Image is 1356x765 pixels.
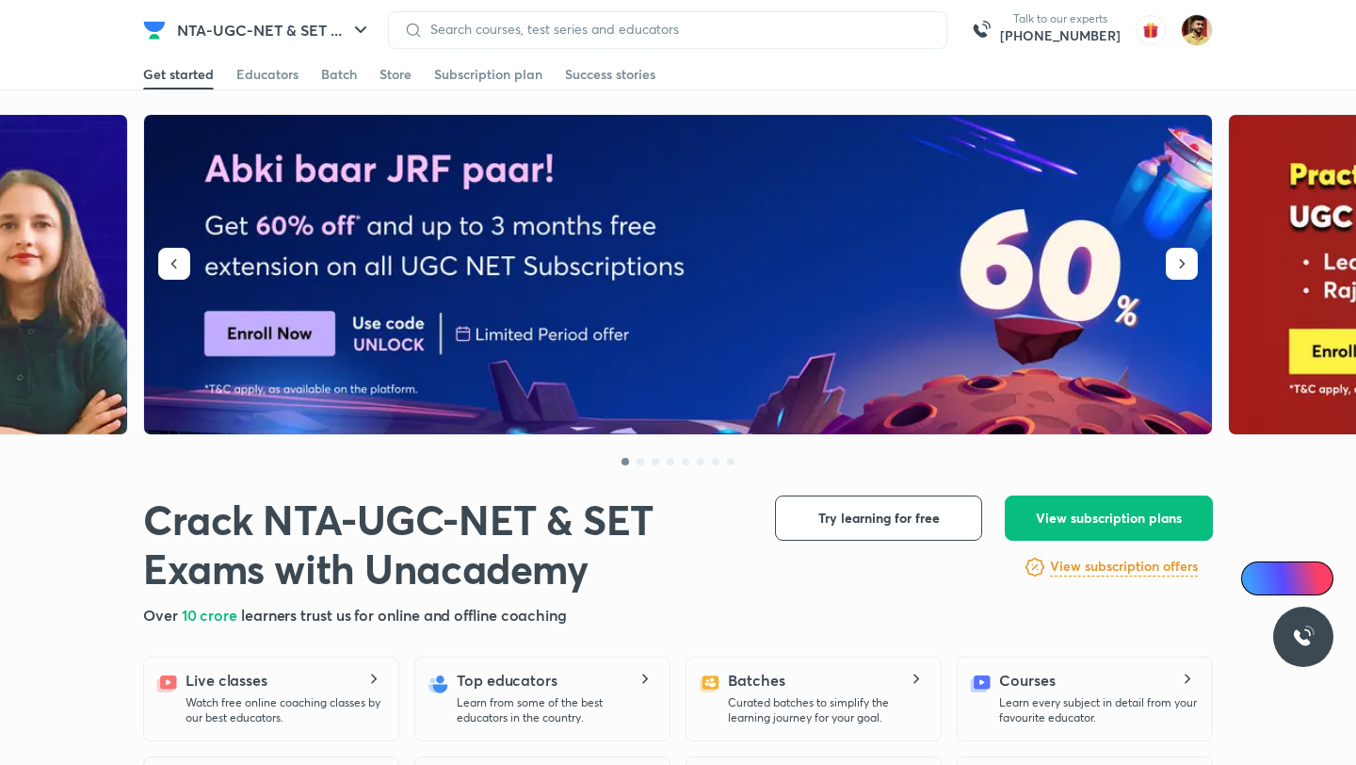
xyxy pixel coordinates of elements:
a: Subscription plan [434,59,542,90]
h5: Courses [999,669,1055,692]
img: Company Logo [143,19,166,41]
a: View subscription offers [1050,556,1198,578]
p: Learn every subject in detail from your favourite educator. [999,695,1197,725]
span: 10 crore [182,605,241,625]
span: View subscription plans [1036,509,1182,528]
button: NTA-UGC-NET & SET ... [166,11,383,49]
h5: Live classes [186,669,267,692]
span: Ai Doubts [1272,571,1322,586]
p: Curated batches to simplify the learning journey for your goal. [728,695,926,725]
a: Get started [143,59,214,90]
a: Ai Doubts [1241,562,1333,595]
img: Icon [1252,571,1267,586]
h1: Crack NTA-UGC-NET & SET Exams with Unacademy [143,496,745,594]
div: Batch [321,65,357,84]
img: call-us [962,11,1000,49]
img: Abdul Razik [1181,14,1213,46]
div: Success stories [565,65,655,84]
span: learners trust us for online and offline coaching [241,605,567,625]
div: Subscription plan [434,65,542,84]
button: View subscription plans [1005,496,1213,541]
span: Over [143,605,182,625]
img: ttu [1292,626,1315,648]
h6: View subscription offers [1050,557,1198,577]
a: Success stories [565,59,655,90]
div: Get started [143,65,214,84]
div: Educators [236,65,299,84]
a: [PHONE_NUMBER] [1000,26,1121,45]
p: Learn from some of the best educators in the country. [457,695,654,725]
a: Educators [236,59,299,90]
a: Store [379,59,412,90]
span: Try learning for free [818,509,940,528]
p: Talk to our experts [1000,11,1121,26]
h5: Batches [728,669,784,692]
h5: Top educators [457,669,557,692]
button: Try learning for free [775,496,982,541]
img: avatar [1136,15,1166,45]
p: Watch free online coaching classes by our best educators. [186,695,383,725]
div: Store [379,65,412,84]
a: Batch [321,59,357,90]
input: Search courses, test series and educators [423,22,931,37]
